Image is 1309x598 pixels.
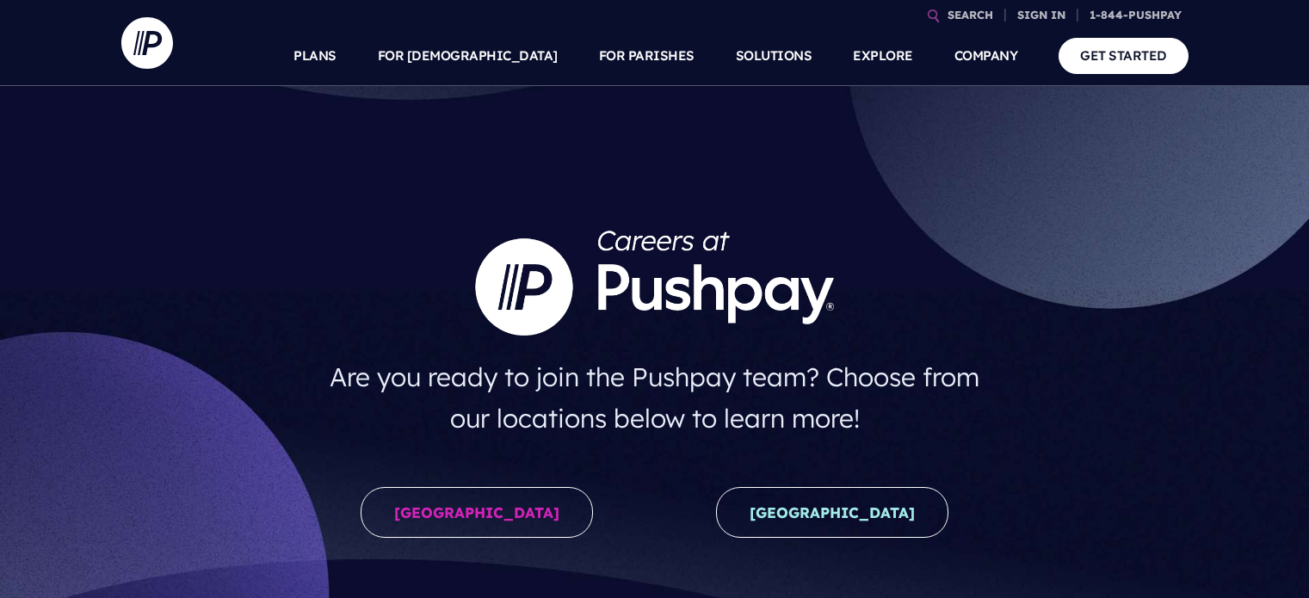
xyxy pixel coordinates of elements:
[736,26,812,86] a: SOLUTIONS
[312,349,997,446] h4: Are you ready to join the Pushpay team? Choose from our locations below to learn more!
[599,26,695,86] a: FOR PARISHES
[716,487,948,538] a: [GEOGRAPHIC_DATA]
[1059,38,1189,73] a: GET STARTED
[361,487,593,538] a: [GEOGRAPHIC_DATA]
[293,26,337,86] a: PLANS
[378,26,558,86] a: FOR [DEMOGRAPHIC_DATA]
[853,26,913,86] a: EXPLORE
[954,26,1018,86] a: COMPANY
